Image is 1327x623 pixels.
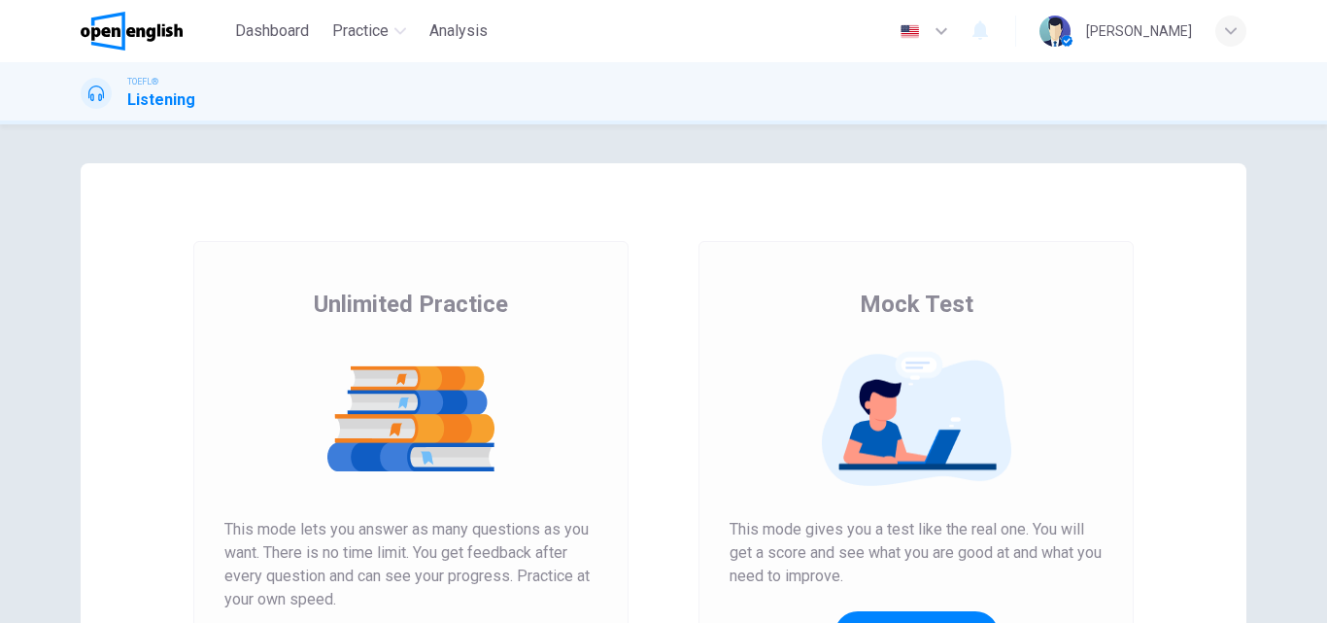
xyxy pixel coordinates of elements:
img: OpenEnglish logo [81,12,183,51]
span: Analysis [429,19,488,43]
div: [PERSON_NAME] [1086,19,1192,43]
img: en [898,24,922,39]
span: Dashboard [235,19,309,43]
button: Dashboard [227,14,317,49]
span: Unlimited Practice [314,289,508,320]
span: This mode gives you a test like the real one. You will get a score and see what you are good at a... [730,518,1103,588]
h1: Listening [127,88,195,112]
button: Analysis [422,14,495,49]
a: OpenEnglish logo [81,12,227,51]
span: This mode lets you answer as many questions as you want. There is no time limit. You get feedback... [224,518,597,611]
span: Mock Test [860,289,973,320]
button: Practice [324,14,414,49]
span: Practice [332,19,389,43]
img: Profile picture [1039,16,1071,47]
span: TOEFL® [127,75,158,88]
